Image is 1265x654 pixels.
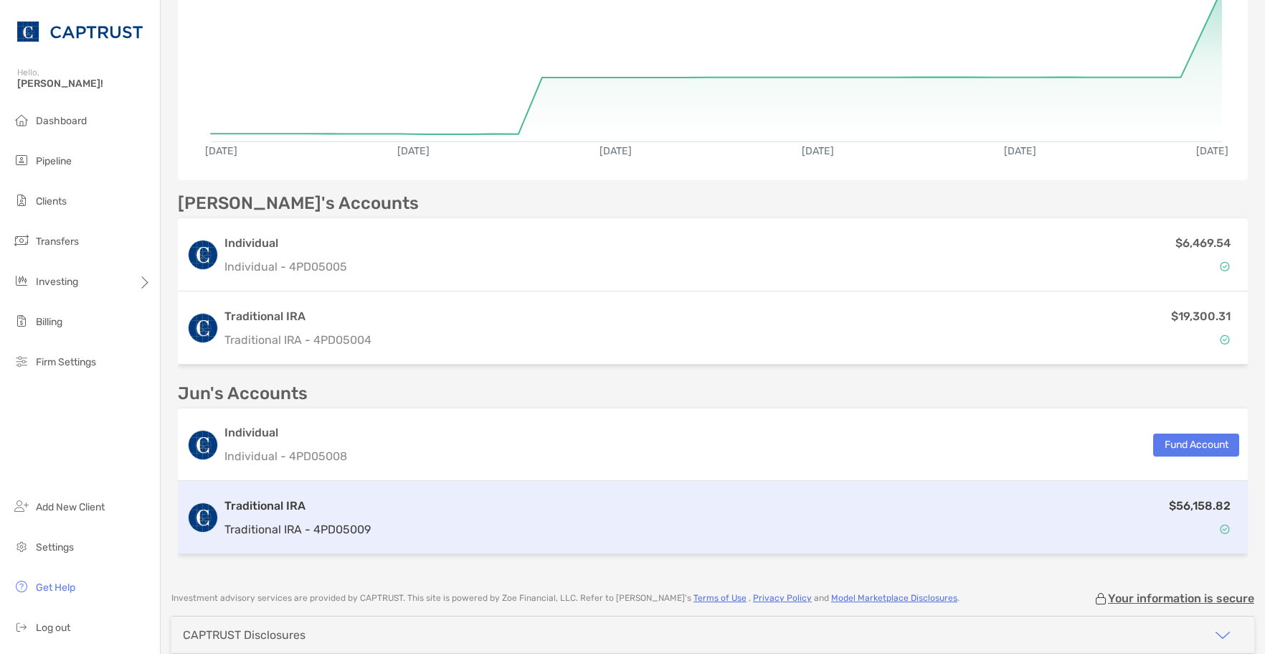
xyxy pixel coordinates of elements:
span: Transfers [36,235,79,248]
img: logo account [189,503,217,532]
p: Jun's Accounts [178,385,308,403]
p: Your information is secure [1108,592,1254,605]
text: [DATE] [397,145,430,157]
img: transfers icon [13,232,30,249]
div: CAPTRUST Disclosures [183,628,305,642]
span: Add New Client [36,501,105,513]
p: $56,158.82 [1169,497,1231,515]
text: [DATE] [600,145,632,157]
button: Fund Account [1153,434,1239,457]
span: Pipeline [36,155,72,167]
span: Dashboard [36,115,87,127]
img: settings icon [13,538,30,555]
text: [DATE] [802,145,835,157]
img: billing icon [13,312,30,330]
img: logo account [189,240,217,269]
h3: Traditional IRA [224,308,371,325]
p: [PERSON_NAME]'s Accounts [178,195,419,212]
img: Account Status icon [1220,261,1230,271]
img: logo account [189,314,217,342]
span: Get Help [36,581,75,594]
h3: Individual [224,235,347,252]
a: Privacy Policy [753,593,812,603]
img: dashboard icon [13,111,30,129]
img: Account Status icon [1220,335,1230,345]
p: $19,300.31 [1171,307,1231,325]
p: Investment advisory services are provided by CAPTRUST . This site is powered by Zoe Financial, LL... [171,593,960,604]
img: get-help icon [13,578,30,595]
span: Clients [36,195,67,207]
p: Traditional IRA - 4PD05004 [224,331,371,349]
text: [DATE] [1197,145,1229,157]
p: Individual - 4PD05008 [224,447,347,465]
text: [DATE] [205,145,237,157]
img: pipeline icon [13,151,30,169]
img: clients icon [13,192,30,209]
a: Terms of Use [693,593,747,603]
span: Billing [36,316,62,328]
h3: Individual [224,424,347,442]
p: Individual - 4PD05005 [224,258,347,276]
img: CAPTRUST Logo [17,6,143,57]
img: investing icon [13,272,30,289]
span: Investing [36,276,78,288]
span: Log out [36,622,70,634]
img: icon arrow [1214,627,1231,644]
img: firm-settings icon [13,352,30,370]
span: Settings [36,541,74,553]
p: Traditional IRA - 4PD05009 [224,520,371,538]
img: add_new_client icon [13,497,30,515]
a: Model Marketplace Disclosures [831,593,957,603]
img: Account Status icon [1220,524,1230,534]
text: [DATE] [1005,145,1037,157]
span: [PERSON_NAME]! [17,78,151,90]
h3: Traditional IRA [224,497,371,515]
img: logout icon [13,618,30,635]
img: logo account [189,431,217,459]
span: Firm Settings [36,356,96,368]
p: $6,469.54 [1175,234,1231,252]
